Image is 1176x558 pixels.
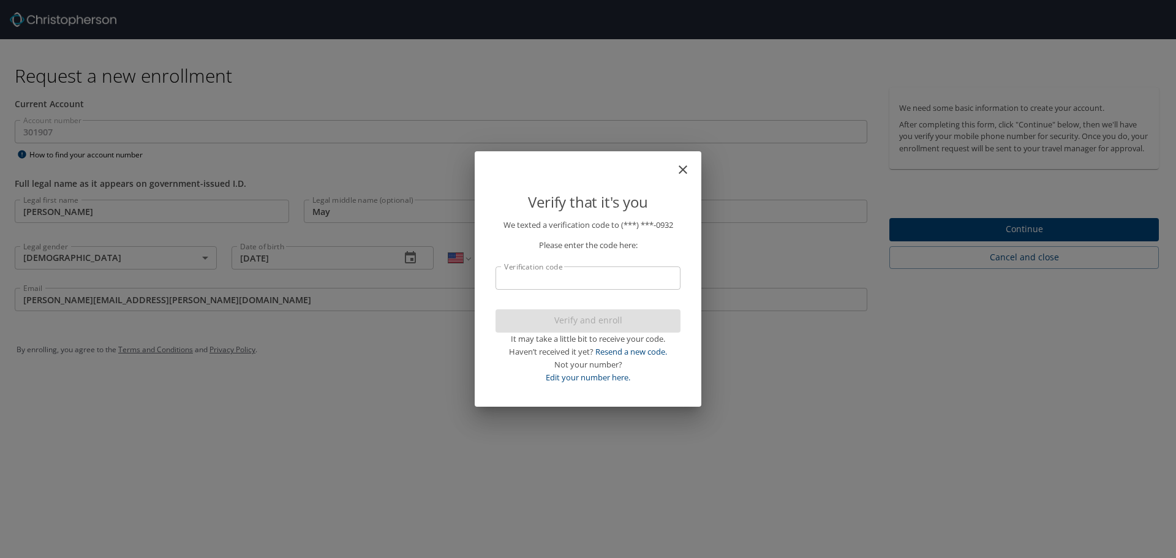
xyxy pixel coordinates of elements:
[496,219,680,232] p: We texted a verification code to (***) ***- 0932
[496,345,680,358] div: Haven’t received it yet?
[496,333,680,345] div: It may take a little bit to receive your code.
[595,346,667,357] a: Resend a new code.
[682,156,696,171] button: close
[496,239,680,252] p: Please enter the code here:
[496,358,680,371] div: Not your number?
[496,190,680,214] p: Verify that it's you
[546,372,630,383] a: Edit your number here.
